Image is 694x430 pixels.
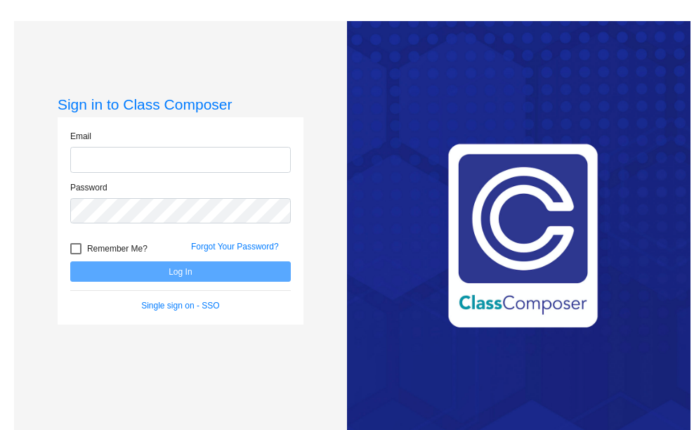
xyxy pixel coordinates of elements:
span: Remember Me? [87,240,148,257]
label: Email [70,130,91,143]
h3: Sign in to Class Composer [58,96,303,113]
label: Password [70,181,107,194]
a: Forgot Your Password? [191,242,279,252]
button: Log In [70,261,291,282]
a: Single sign on - SSO [141,301,219,311]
